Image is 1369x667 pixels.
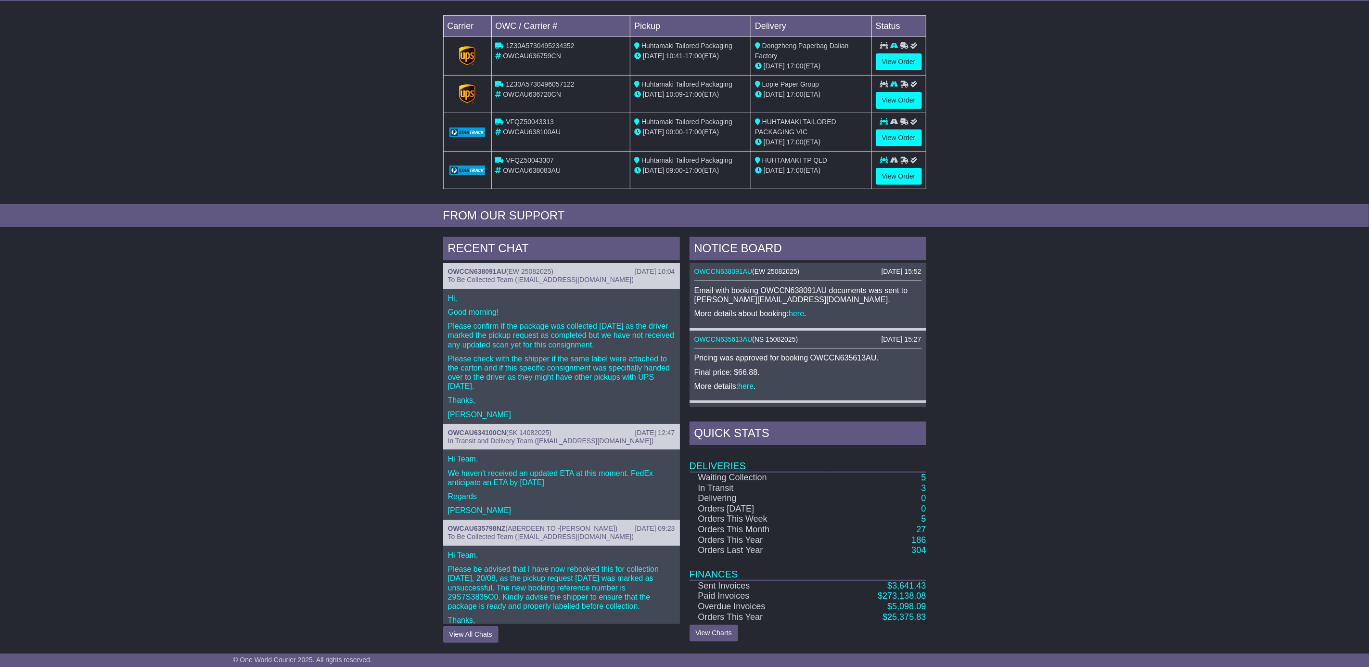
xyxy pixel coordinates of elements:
span: VFQZ50043313 [506,118,554,126]
span: Huhtamaki Tailored Packaging [641,118,732,126]
div: (ETA) [755,90,868,100]
a: View Order [876,129,922,146]
span: HUHTAMAKI TAILORED PACKAGING VIC [755,118,836,136]
td: Orders This Month [690,525,828,535]
span: Dongzheng Paperbag Dalian Factory [755,42,849,60]
a: $273,138.08 [878,591,926,601]
p: Hi Team, [448,551,675,560]
span: 17:00 [685,90,702,98]
span: ABERDEEN TO -[PERSON_NAME] [508,525,615,532]
div: - (ETA) [634,166,747,176]
td: Sent Invoices [690,580,828,591]
a: $5,098.09 [887,602,926,611]
div: ( ) [448,268,675,276]
span: 17:00 [787,90,804,98]
p: We haven't received an updated ETA at this moment. FedEx anticipate an ETA by [DATE] [448,469,675,487]
img: GetCarrierServiceLogo [459,84,475,103]
a: 5 [921,473,926,482]
span: EW 25082025 [509,268,551,275]
div: (ETA) [755,137,868,147]
div: ( ) [694,335,921,344]
a: $25,375.83 [883,612,926,622]
span: [DATE] [764,90,785,98]
div: NOTICE BOARD [690,237,926,263]
span: To Be Collected Team ([EMAIL_ADDRESS][DOMAIN_NAME]) [448,533,634,540]
p: More details about booking: . [694,309,921,318]
span: Huhtamaki Tailored Packaging [641,42,732,50]
span: [DATE] [643,128,664,136]
span: OWCAU636720CN [503,90,561,98]
td: OWC / Carrier # [491,15,630,37]
div: [DATE] 09:23 [635,525,675,533]
span: VFQZ50043307 [506,156,554,164]
span: 17:00 [685,167,702,174]
p: Email with booking OWCCN638091AU documents was sent to [PERSON_NAME][EMAIL_ADDRESS][DOMAIN_NAME]. [694,286,921,304]
a: 186 [911,535,926,545]
td: In Transit [690,483,828,494]
a: OWCCN638091AU [694,268,753,275]
span: 17:00 [685,52,702,60]
td: Deliveries [690,448,926,472]
a: here [738,382,754,390]
td: Waiting Collection [690,472,828,483]
p: Good morning! [448,308,675,317]
td: Status [871,15,926,37]
td: Delivery [751,15,871,37]
span: 09:00 [666,167,683,174]
div: - (ETA) [634,51,747,61]
span: 17:00 [685,128,702,136]
div: Quick Stats [690,422,926,448]
a: 27 [916,525,926,534]
td: Orders This Week [690,514,828,525]
span: 10:41 [666,52,683,60]
p: Pricing was approved for booking OWCCN635613AU. [694,353,921,362]
span: EW 25082025 [755,268,797,275]
div: ( ) [448,429,675,437]
a: OWCAU634100CN [448,429,506,436]
div: [DATE] 15:52 [881,268,921,276]
td: Orders [DATE] [690,504,828,514]
a: OWCCN638091AU [448,268,506,275]
span: [DATE] [643,167,664,174]
span: 273,138.08 [883,591,926,601]
div: [DATE] 12:47 [635,429,675,437]
span: © One World Courier 2025. All rights reserved. [233,656,372,664]
td: Overdue Invoices [690,602,828,612]
img: GetCarrierServiceLogo [449,128,486,137]
span: 1Z30A5730496057122 [506,80,574,88]
span: In Transit and Delivery Team ([EMAIL_ADDRESS][DOMAIN_NAME]) [448,437,654,445]
a: 0 [921,493,926,503]
span: [DATE] [764,167,785,174]
img: GetCarrierServiceLogo [449,166,486,175]
span: OWCAU636759CN [503,52,561,60]
a: OWCCN635613AU [694,335,753,343]
div: RECENT CHAT [443,237,680,263]
img: GetCarrierServiceLogo [459,46,475,65]
td: Orders Last Year [690,545,828,556]
p: Regards [448,492,675,501]
span: 5,098.09 [892,602,926,611]
span: 17:00 [787,62,804,70]
p: Please confirm if the package was collected [DATE] as the driver marked the pickup request as com... [448,321,675,349]
p: [PERSON_NAME] [448,506,675,515]
span: 1Z30A5730495234352 [506,42,574,50]
div: - (ETA) [634,90,747,100]
p: Hi Team, [448,454,675,463]
div: (ETA) [755,166,868,176]
span: To Be Collected Team ([EMAIL_ADDRESS][DOMAIN_NAME]) [448,276,634,283]
a: 0 [921,504,926,513]
td: Delivering [690,493,828,504]
a: here [789,309,804,318]
p: Please be advised that I have now rebooked this for collection [DATE], 20/08, as the pickup reque... [448,564,675,611]
td: Orders This Year [690,612,828,623]
span: 25,375.83 [887,612,926,622]
span: Lopie Paper Group [762,80,819,88]
span: 17:00 [787,167,804,174]
a: View Order [876,92,922,109]
a: OWCAU635798NZ [448,525,506,532]
a: 304 [911,545,926,555]
a: View Order [876,168,922,185]
span: [DATE] [764,138,785,146]
td: Carrier [443,15,491,37]
span: 3,641.43 [892,581,926,590]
